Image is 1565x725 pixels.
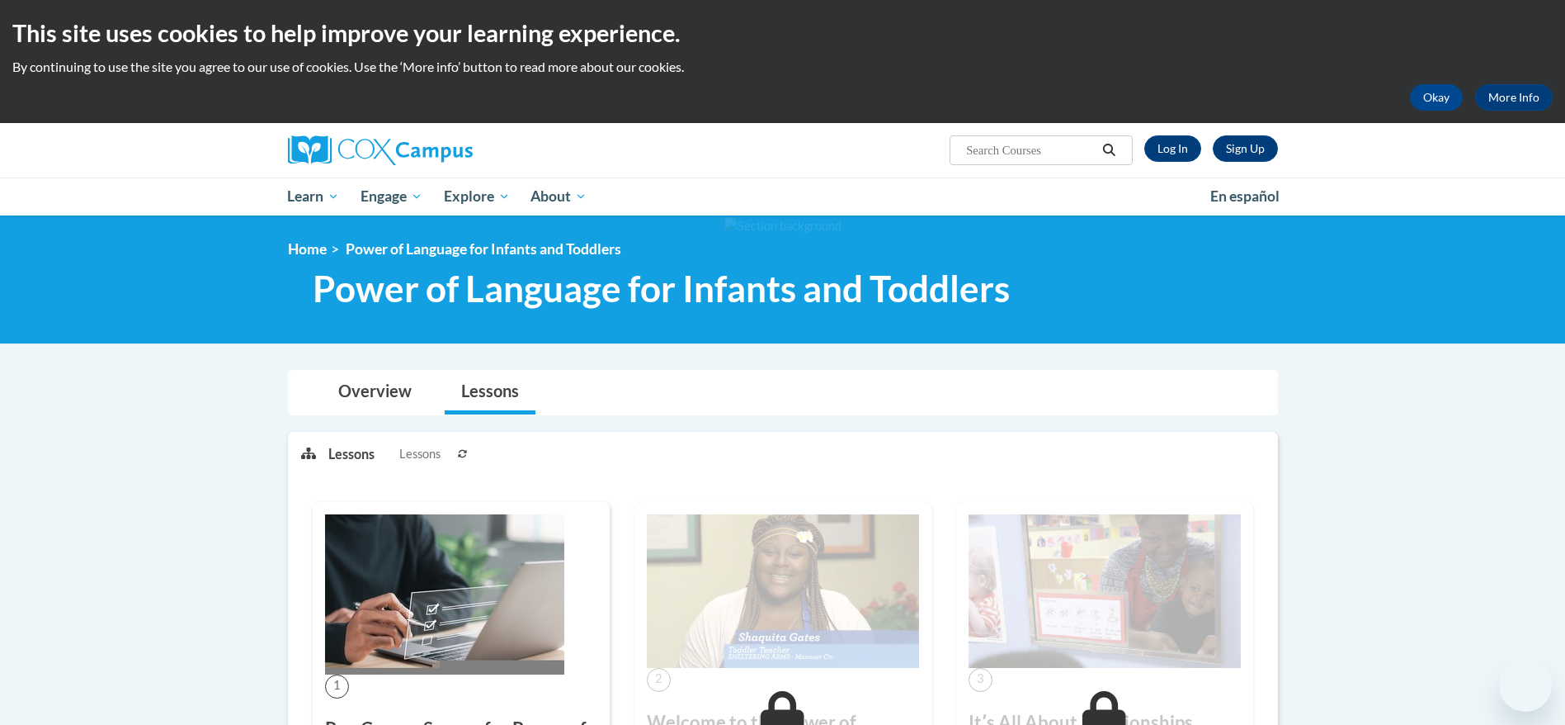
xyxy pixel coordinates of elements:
a: About [520,178,597,216]
img: Section background [724,217,841,235]
p: By continuing to use the site you agree to our use of cookies. Use the ‘More info’ button to read... [12,58,1553,76]
span: 3 [969,668,992,692]
span: Power of Language for Infants and Toddlers [346,240,621,258]
span: 1 [325,675,349,699]
input: Search Courses [964,140,1096,160]
button: Okay [1410,84,1463,111]
span: En español [1210,187,1280,205]
a: Log In [1144,135,1201,162]
span: Explore [444,187,510,206]
span: Engage [361,187,422,206]
img: Course Image [325,514,564,675]
button: Search [1096,140,1121,160]
a: Overview [322,371,428,415]
img: Course Image [969,514,1241,668]
a: Engage [350,178,433,216]
img: Cox Campus [288,135,473,165]
a: More Info [1475,84,1553,111]
a: Cox Campus [288,135,601,165]
a: Lessons [445,371,535,415]
a: En español [1200,179,1290,214]
span: Lessons [399,445,441,463]
p: Lessons [328,445,375,463]
span: About [530,187,587,206]
a: Register [1213,135,1278,162]
span: Learn [287,187,339,206]
a: Home [288,240,327,258]
div: Main menu [263,178,1303,216]
a: Learn [277,178,351,216]
span: Power of Language for Infants and Toddlers [313,267,1010,310]
h2: This site uses cookies to help improve your learning experience. [12,17,1553,50]
span: 2 [647,668,671,692]
a: Explore [433,178,521,216]
iframe: Button to launch messaging window [1499,659,1552,712]
img: Course Image [647,514,919,668]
